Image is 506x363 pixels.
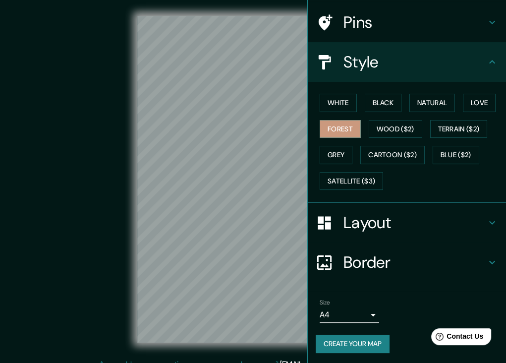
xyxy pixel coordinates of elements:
button: Black [365,94,402,112]
div: Style [308,42,506,82]
label: Size [320,299,330,307]
button: Satellite ($3) [320,172,383,190]
h4: Style [343,52,486,72]
button: Forest [320,120,361,138]
div: Layout [308,203,506,242]
button: Blue ($2) [433,146,479,164]
button: White [320,94,357,112]
button: Cartoon ($2) [360,146,425,164]
h4: Layout [343,213,486,233]
h4: Pins [343,12,486,32]
button: Create your map [316,335,390,353]
button: Terrain ($2) [430,120,488,138]
iframe: Help widget launcher [418,324,495,352]
canvas: Map [137,16,368,343]
button: Grey [320,146,352,164]
div: Pins [308,2,506,42]
div: Border [308,242,506,282]
button: Wood ($2) [369,120,422,138]
div: A4 [320,307,379,323]
button: Love [463,94,496,112]
button: Natural [409,94,455,112]
h4: Border [343,252,486,272]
